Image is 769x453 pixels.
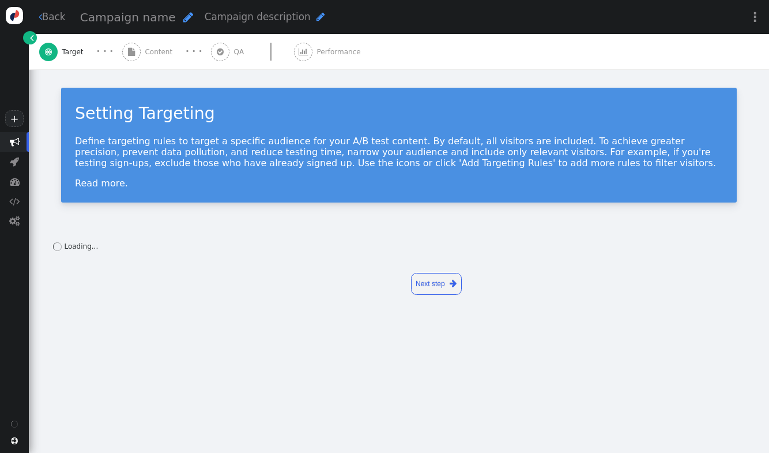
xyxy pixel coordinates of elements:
[39,10,66,24] a: Back
[299,48,308,56] span: 
[5,110,23,127] a: +
[11,437,18,444] span: 
[97,45,114,58] div: · · ·
[64,242,98,250] span: Loading...
[145,47,176,57] span: Content
[217,48,224,56] span: 
[23,31,37,44] a: 
[450,278,457,290] span: 
[80,10,176,24] span: Campaign name
[128,48,135,56] span: 
[39,34,122,69] a:  Target · · ·
[75,102,723,126] div: Setting Targeting
[183,12,193,23] span: 
[211,34,294,69] a:  QA
[10,156,19,166] span: 
[317,47,365,57] span: Performance
[411,273,462,295] a: Next step
[9,196,20,206] span: 
[62,47,87,57] span: Target
[122,34,211,69] a:  Content · · ·
[205,11,311,23] span: Campaign description
[316,12,325,21] span: 
[39,12,42,21] span: 
[234,47,248,57] span: QA
[75,136,723,169] p: Define targeting rules to target a specific audience for your A/B test content. By default, all v...
[10,137,20,147] span: 
[30,33,33,43] span: 
[9,216,20,226] span: 
[186,45,202,58] div: · · ·
[6,7,23,24] img: logo-icon.svg
[294,34,383,69] a:  Performance
[75,178,128,189] a: Read more.
[45,48,52,56] span: 
[10,177,20,186] span: 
